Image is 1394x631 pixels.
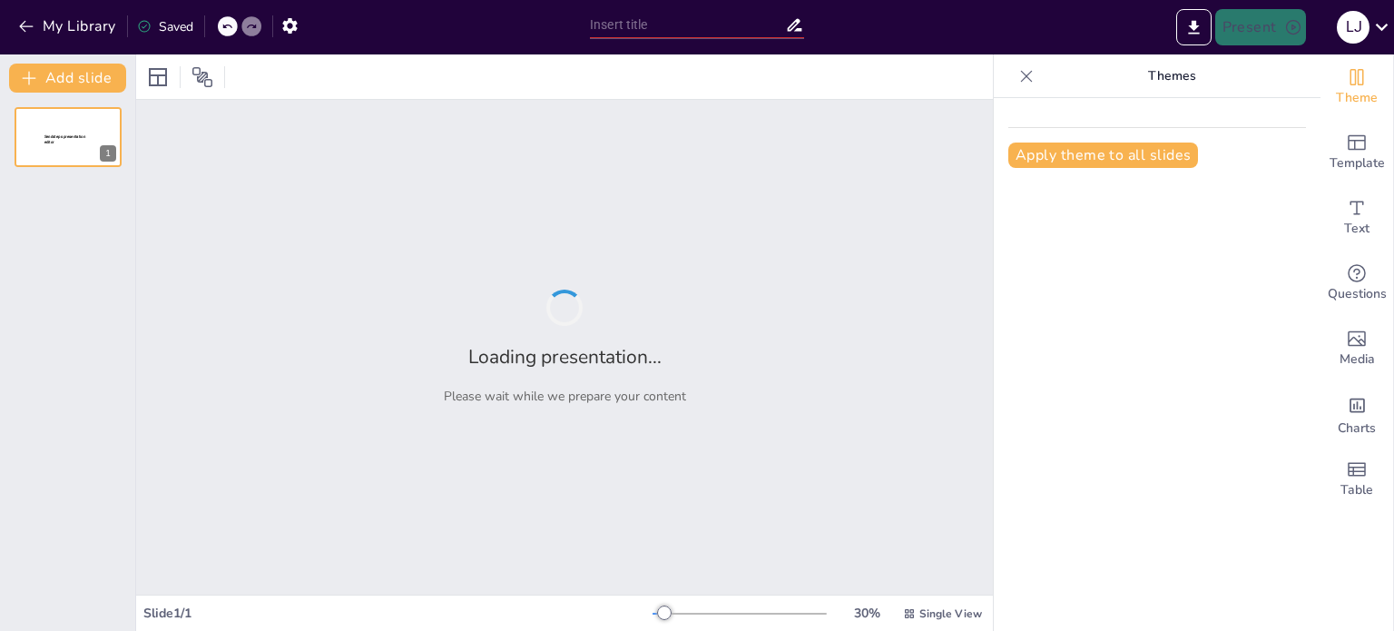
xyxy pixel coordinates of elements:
[15,107,122,167] div: 1
[444,388,686,405] p: Please wait while we prepare your content
[1337,11,1369,44] div: L J
[14,12,123,41] button: My Library
[143,63,172,92] div: Layout
[1328,284,1387,304] span: Questions
[1336,88,1378,108] span: Theme
[1320,447,1393,512] div: Add a table
[1176,9,1212,45] button: Export to PowerPoint
[143,605,653,622] div: Slide 1 / 1
[845,605,888,622] div: 30 %
[1340,350,1375,370] span: Media
[9,64,126,93] button: Add slide
[1320,54,1393,120] div: Change the overall theme
[100,145,116,162] div: 1
[191,66,213,88] span: Position
[1008,143,1198,168] button: Apply theme to all slides
[1320,381,1393,447] div: Add charts and graphs
[1340,480,1373,500] span: Table
[1041,54,1302,98] p: Themes
[1337,9,1369,45] button: L J
[1320,316,1393,381] div: Add images, graphics, shapes or video
[590,12,785,38] input: Insert title
[1330,153,1385,173] span: Template
[1320,185,1393,251] div: Add text boxes
[137,18,193,35] div: Saved
[1338,419,1376,439] span: Charts
[44,134,85,144] span: Sendsteps presentation editor
[1320,120,1393,185] div: Add ready made slides
[919,606,982,621] span: Single View
[1344,219,1369,239] span: Text
[1320,251,1393,316] div: Get real-time input from your audience
[468,344,662,370] h2: Loading presentation...
[1215,9,1306,45] button: Present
